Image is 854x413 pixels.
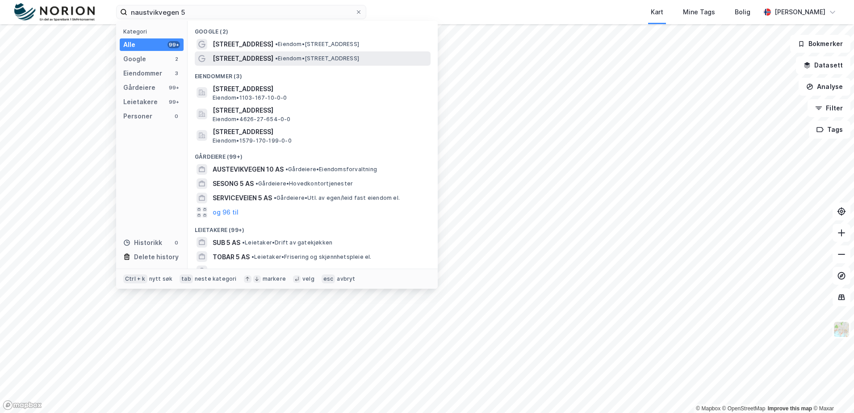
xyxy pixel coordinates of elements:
[722,405,766,412] a: OpenStreetMap
[213,237,240,248] span: SUB 5 AS
[275,55,359,62] span: Eiendom • [STREET_ADDRESS]
[683,7,715,17] div: Mine Tags
[302,275,314,282] div: velg
[213,137,292,144] span: Eiendom • 1579-170-199-0-0
[213,252,250,262] span: TOBAR 5 AS
[251,253,372,261] span: Leietaker • Frisering og skjønnhetspleie el.
[285,166,377,173] span: Gårdeiere • Eiendomsforvaltning
[809,370,854,413] iframe: Chat Widget
[149,275,173,282] div: nytt søk
[195,275,237,282] div: neste kategori
[213,164,284,175] span: AUSTEVIKVEGEN 10 AS
[123,68,162,79] div: Eiendommer
[833,321,850,338] img: Z
[251,253,254,260] span: •
[337,275,355,282] div: avbryt
[255,180,353,187] span: Gårdeiere • Hovedkontortjenester
[123,274,147,283] div: Ctrl + k
[167,84,180,91] div: 99+
[790,35,850,53] button: Bokmerker
[275,41,359,48] span: Eiendom • [STREET_ADDRESS]
[768,405,812,412] a: Improve this map
[180,274,193,283] div: tab
[263,275,286,282] div: markere
[167,41,180,48] div: 99+
[173,113,180,120] div: 0
[213,105,427,116] span: [STREET_ADDRESS]
[123,39,135,50] div: Alle
[123,237,162,248] div: Historikk
[123,111,152,122] div: Personer
[274,194,400,202] span: Gårdeiere • Utl. av egen/leid fast eiendom el.
[213,84,427,94] span: [STREET_ADDRESS]
[799,78,850,96] button: Analyse
[242,239,332,246] span: Leietaker • Drift av gatekjøkken
[809,370,854,413] div: Kontrollprogram for chat
[213,126,427,137] span: [STREET_ADDRESS]
[173,70,180,77] div: 3
[188,146,438,162] div: Gårdeiere (99+)
[134,252,179,262] div: Delete history
[188,219,438,236] div: Leietakere (99+)
[242,239,245,246] span: •
[809,121,850,139] button: Tags
[274,194,276,201] span: •
[275,55,278,62] span: •
[188,21,438,37] div: Google (2)
[774,7,825,17] div: [PERSON_NAME]
[167,98,180,105] div: 99+
[123,54,146,64] div: Google
[127,5,355,19] input: Søk på adresse, matrikkel, gårdeiere, leietakere eller personer
[651,7,663,17] div: Kart
[796,56,850,74] button: Datasett
[213,207,239,218] button: og 96 til
[213,266,252,277] span: STUDIO 5 AS
[123,97,158,107] div: Leietakere
[173,55,180,63] div: 2
[213,53,273,64] span: [STREET_ADDRESS]
[255,180,258,187] span: •
[696,405,720,412] a: Mapbox
[213,193,272,203] span: SERVICEVEIEN 5 AS
[213,94,287,101] span: Eiendom • 1103-167-10-0-0
[285,166,288,173] span: •
[3,400,42,410] a: Mapbox homepage
[322,274,335,283] div: esc
[188,66,438,82] div: Eiendommer (3)
[808,99,850,117] button: Filter
[213,116,291,123] span: Eiendom • 4626-27-654-0-0
[123,82,155,93] div: Gårdeiere
[254,268,256,274] span: •
[213,178,254,189] span: SESONG 5 AS
[735,7,750,17] div: Bolig
[275,41,278,47] span: •
[254,268,374,275] span: Leietaker • Frisering og skjønnhetspleie el.
[173,239,180,246] div: 0
[123,28,184,35] div: Kategori
[14,3,95,21] img: norion-logo.80e7a08dc31c2e691866.png
[213,39,273,50] span: [STREET_ADDRESS]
